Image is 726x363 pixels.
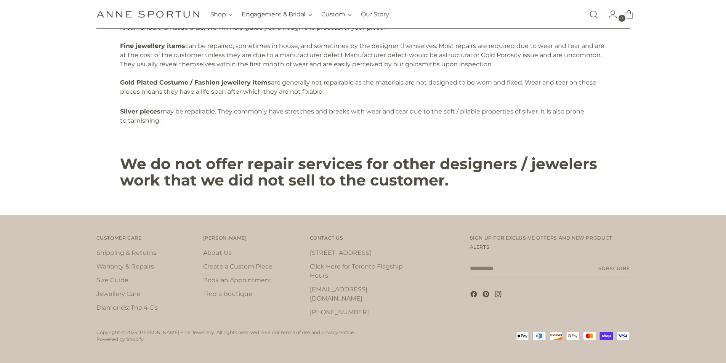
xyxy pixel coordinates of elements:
[470,235,612,250] span: Sign up for exclusive offers and new product alerts
[210,6,233,23] button: Shop
[203,249,232,256] a: About Us
[138,329,214,335] a: [PERSON_NAME] Fine Jewellery
[96,304,158,311] a: Diamonds: The 4 C's
[310,235,343,241] span: Contact Us
[361,6,389,23] a: Our Story
[120,107,606,144] div: may be repairable. They commonly have stretches and breaks with wear and tear due to the soft / p...
[345,51,442,59] span: Manufacturer defect would be a
[120,108,160,115] strong: Silver pieces
[321,6,352,23] button: Custom
[96,336,144,342] a: Powered by Shopify
[310,263,403,279] a: Click Here for Toronto Flagship Hours
[203,263,272,270] a: Create a Custom Piece
[203,277,272,284] a: Book an Appointment
[96,290,140,297] a: Jewellery Care
[586,7,601,22] a: Open search modal
[120,42,185,50] strong: Fine jewellery items
[96,277,128,284] a: Size Guide
[120,79,271,86] strong: Gold Plated Costume / Fashion jewellery items
[120,14,606,96] p: [PERSON_NAME] sells items from other designers in a myriad of different price points and material...
[598,259,630,278] button: Subscribe
[96,235,142,241] span: Customer Care
[96,263,154,270] a: Warranty & Repairs
[618,7,633,22] a: Open cart modal
[203,290,252,297] a: Find a Boutique
[310,309,369,316] a: [PHONE_NUMBER]
[96,329,355,336] p: Copyright © 2025, . All rights reserved. See our terms of use and privacy notice.
[310,286,367,302] a: [EMAIL_ADDRESS][DOMAIN_NAME]
[96,11,199,18] a: Anne Sportun Fine Jewellery
[203,235,247,241] span: [PERSON_NAME]
[96,249,156,256] a: Shipping & Returns
[242,6,312,23] button: Engagement & Bridal
[602,7,617,22] a: Go to the account page
[310,249,371,256] a: [STREET_ADDRESS]
[619,15,625,22] span: 0
[120,155,597,189] strong: We do not offer repair services for other designers / jewelers work that we did not sell to the c...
